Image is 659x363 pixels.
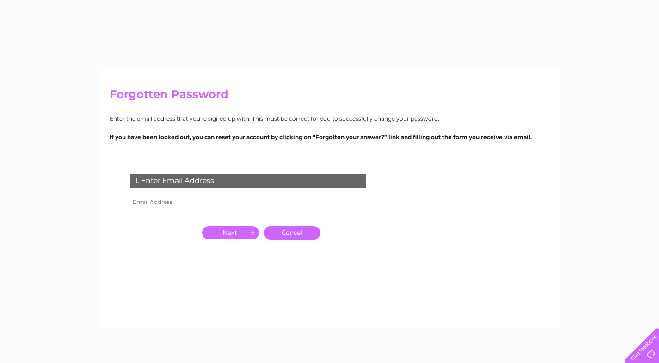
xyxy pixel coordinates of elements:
a: Cancel [264,226,320,240]
th: Email Address [128,195,197,209]
h2: Forgotten Password [110,88,550,105]
p: Enter the email address that you're signed up with. This must be correct for you to successfully ... [110,114,550,123]
div: 1. Enter Email Address [130,174,366,188]
p: If you have been locked out, you can reset your account by clicking on “Forgotten your answer?” l... [110,133,550,142]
